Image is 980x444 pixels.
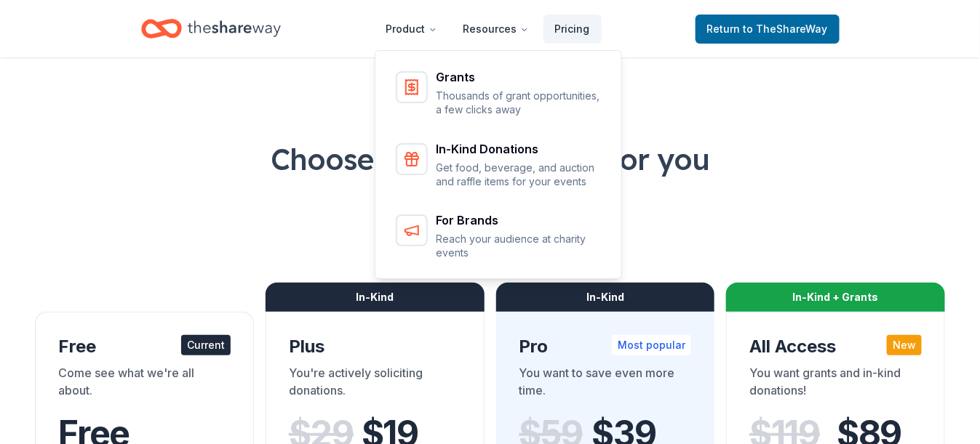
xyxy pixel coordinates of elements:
div: In-Kind + Grants [726,283,945,312]
a: Home [141,12,281,46]
div: Free [58,335,231,358]
a: Returnto TheShareWay [696,15,840,44]
div: You want to save even more time. [519,364,692,405]
div: You're actively soliciting donations. [289,364,461,405]
span: Return [707,20,828,38]
button: Product [375,15,449,44]
span: to TheShareWay [744,23,828,35]
div: New [887,335,922,355]
a: Pricing [543,15,602,44]
div: Pro [519,335,692,358]
div: Most popular [612,335,691,355]
div: You want grants and in-kind donations! [749,364,922,405]
div: Come see what we're all about. [58,364,231,405]
h1: Choose the perfect plan for you [35,139,945,179]
div: In-Kind [496,283,715,312]
div: Current [181,335,231,355]
div: In-Kind [266,283,485,312]
nav: Main [375,12,602,46]
div: Plus [289,335,461,358]
div: All Access [749,335,922,358]
button: Resources [452,15,541,44]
